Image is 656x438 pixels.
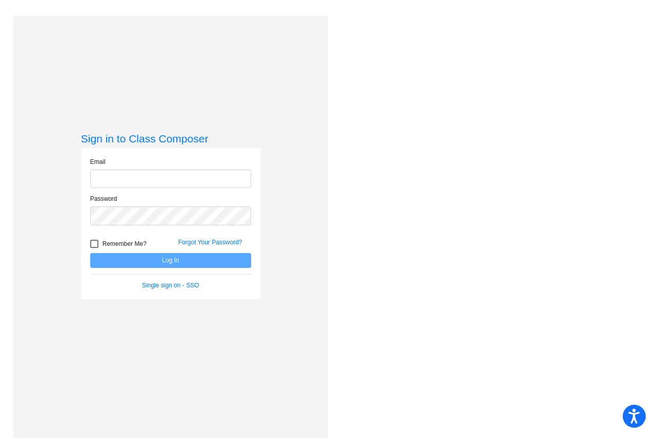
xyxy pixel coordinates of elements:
[90,194,117,203] label: Password
[142,282,199,289] a: Single sign on - SSO
[178,239,242,246] a: Forgot Your Password?
[90,253,251,268] button: Log In
[81,132,260,145] h3: Sign in to Class Composer
[102,238,147,250] span: Remember Me?
[90,157,106,166] label: Email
